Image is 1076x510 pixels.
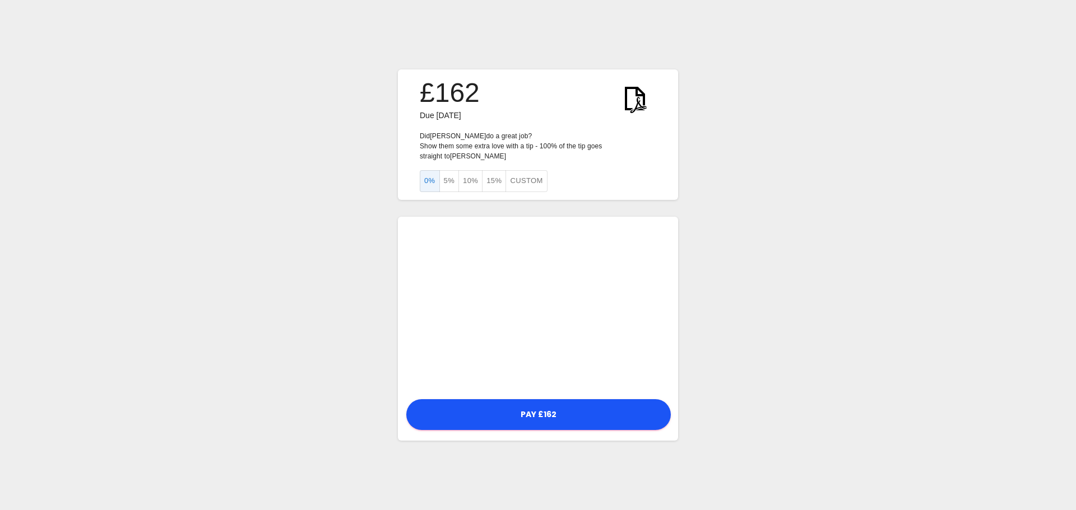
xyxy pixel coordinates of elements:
[403,222,672,392] iframe: Secure payment input frame
[439,170,460,192] button: 5%
[420,111,461,120] span: Due [DATE]
[614,77,656,120] img: KWtEnYElUAjQEnRfPUW9W5ea6t5aBiGYRiGYRiGYRg1o9H4B2ScLFicwGxqAAAAAElFTkSuQmCC
[482,170,506,192] button: 15%
[406,399,671,430] button: Pay £162
[420,170,440,192] button: 0%
[458,170,483,192] button: 10%
[420,131,656,161] p: Did [PERSON_NAME] do a great job? Show them some extra love with a tip - 100% of the tip goes str...
[505,170,547,192] button: Custom
[420,77,480,109] h3: £162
